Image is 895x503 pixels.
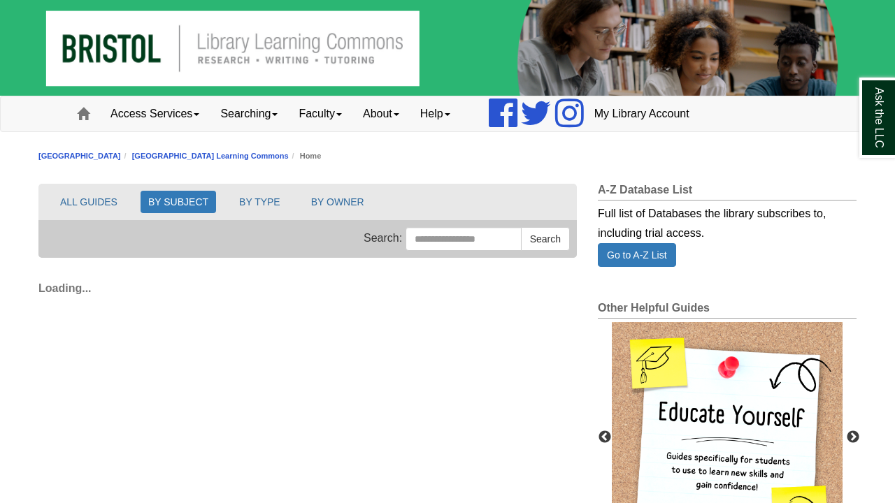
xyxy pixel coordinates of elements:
h2: A-Z Database List [598,184,857,201]
nav: breadcrumb [38,150,857,163]
input: Search this Group [406,227,522,251]
button: BY TYPE [231,191,288,213]
a: Help [410,96,461,131]
button: BY SUBJECT [141,191,216,213]
a: Access Services [100,96,210,131]
button: Previous [598,430,612,444]
button: ALL GUIDES [52,191,125,213]
h2: Other Helpful Guides [598,302,857,319]
div: Loading... [38,272,577,298]
button: Search [521,227,570,251]
span: Search: [364,233,402,245]
button: BY OWNER [303,191,372,213]
a: Faculty [288,96,352,131]
a: [GEOGRAPHIC_DATA] Learning Commons [132,152,289,160]
a: [GEOGRAPHIC_DATA] [38,152,121,160]
li: Home [289,150,322,163]
a: Go to A-Z List [598,243,676,267]
div: Full list of Databases the library subscribes to, including trial access. [598,201,857,243]
a: About [352,96,410,131]
button: Next [846,430,860,444]
a: Searching [210,96,288,131]
a: My Library Account [584,96,700,131]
